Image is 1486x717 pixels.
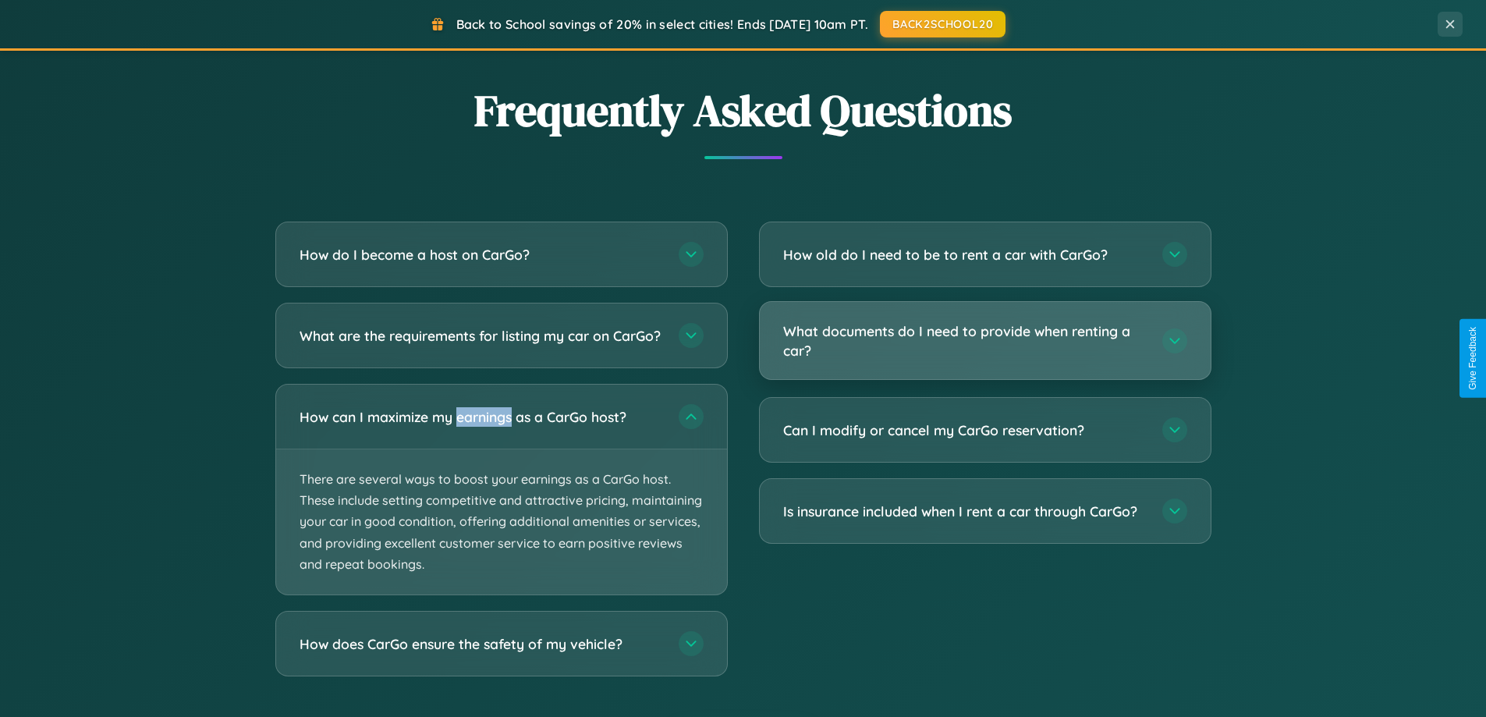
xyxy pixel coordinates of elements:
h2: Frequently Asked Questions [275,80,1211,140]
h3: How can I maximize my earnings as a CarGo host? [300,407,663,427]
button: BACK2SCHOOL20 [880,11,1005,37]
div: Give Feedback [1467,327,1478,390]
h3: How old do I need to be to rent a car with CarGo? [783,245,1147,264]
h3: How does CarGo ensure the safety of my vehicle? [300,634,663,654]
h3: Can I modify or cancel my CarGo reservation? [783,421,1147,440]
span: Back to School savings of 20% in select cities! Ends [DATE] 10am PT. [456,16,868,32]
h3: What are the requirements for listing my car on CarGo? [300,326,663,346]
h3: Is insurance included when I rent a car through CarGo? [783,502,1147,521]
h3: What documents do I need to provide when renting a car? [783,321,1147,360]
h3: How do I become a host on CarGo? [300,245,663,264]
p: There are several ways to boost your earnings as a CarGo host. These include setting competitive ... [276,449,727,595]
